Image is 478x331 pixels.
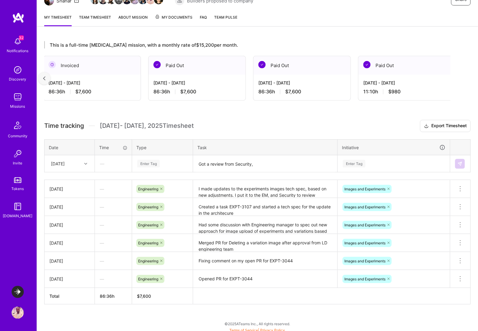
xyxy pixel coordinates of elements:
i: icon Download [424,123,429,129]
div: This is a full-time [MEDICAL_DATA] mission, with a monthly rate of $15,200 per month. [44,41,451,49]
div: 86:36 h [49,88,136,95]
div: — [95,235,132,251]
button: Export Timesheet [420,120,471,132]
img: User Avatar [12,307,24,319]
img: Paid Out [363,61,371,68]
textarea: Fixing comment on my open PR for EXPT-3044 [194,253,337,269]
a: LaunchDarkly: Experimentation Delivery Team [10,286,25,298]
span: Images and Experiments [344,223,386,227]
span: Images and Experiments [344,205,386,209]
div: — [95,271,132,287]
span: Engineering [138,259,158,263]
div: — [95,181,132,197]
a: About Mission [118,14,148,26]
div: 86:36 h [153,88,241,95]
img: tokens [14,177,21,183]
div: [DOMAIN_NAME] [3,213,33,219]
textarea: I made updates to the experiments images tech spec, based on new adjustments. I put it to the EM,... [194,181,337,197]
img: teamwork [12,91,24,103]
img: discovery [12,64,24,76]
div: Community [8,133,27,139]
div: [DATE] - [DATE] [153,80,241,86]
div: Time [99,144,128,151]
div: Tokens [12,185,24,192]
div: Paid Out [149,56,246,75]
a: Team Pulse [214,14,237,26]
textarea: Created a task EXPT-3107 and started a tech spec for the update in the architecure [194,199,337,215]
a: User Avatar [10,307,25,319]
img: guide book [12,200,24,213]
th: Total [45,288,95,304]
a: Team timesheet [79,14,111,26]
span: Engineering [138,223,158,227]
span: My Documents [155,14,192,21]
img: Submit [458,161,462,166]
a: My Documents [155,14,192,26]
div: Discovery [9,76,27,82]
span: $7,600 [285,88,301,95]
a: FAQ [200,14,207,26]
div: 11:10 h [363,88,451,95]
img: Invoiced [49,61,56,68]
img: Invite [12,148,24,160]
textarea: Had some discussion with Engineering manager to spec out new approach for image upload of experim... [194,217,337,233]
span: Images and Experiments [344,187,386,191]
div: Notifications [7,48,29,54]
span: Engineering [138,187,158,191]
span: $7,600 [75,88,91,95]
div: Missions [10,103,25,110]
span: Engineering [138,277,158,281]
span: Team Pulse [214,15,237,20]
div: [DATE] [49,186,90,192]
div: Invite [13,160,23,166]
span: $980 [388,88,401,95]
div: [DATE] [51,160,65,167]
img: bell [12,35,24,48]
span: [DATE] - [DATE] , 2025 Timesheet [100,122,194,130]
th: 86:36h [95,288,132,304]
div: Initiative [342,144,446,151]
div: Paid Out [253,56,350,75]
i: icon Chevron [84,162,87,165]
img: Paid Out [258,61,266,68]
div: 86:36 h [258,88,346,95]
span: Images and Experiments [344,241,386,245]
div: [DATE] - [DATE] [363,80,451,86]
div: [DATE] [49,204,90,210]
span: Images and Experiments [344,277,386,281]
div: [DATE] [49,258,90,264]
th: Date [45,139,95,155]
div: Enter Tag [343,159,365,168]
div: — [95,199,132,215]
div: — [95,156,131,172]
th: $7,600 [132,288,193,304]
span: Images and Experiments [344,259,386,263]
div: Paid Out [358,56,455,75]
div: [DATE] [49,222,90,228]
span: Engineering [138,205,158,209]
div: Enter Tag [137,159,160,168]
textarea: Merged PR for Deleting a variation image after approval from LD engineering team [194,235,337,251]
span: Time tracking [44,122,84,130]
div: [DATE] [49,276,90,282]
div: — [95,253,132,269]
a: My timesheet [44,14,72,26]
div: [DATE] [49,240,90,246]
div: [DATE] - [DATE] [258,80,346,86]
textarea: Got a review from Security, [194,156,337,172]
img: Paid Out [153,61,161,68]
img: LaunchDarkly: Experimentation Delivery Team [12,286,24,298]
img: left [43,76,45,81]
th: Task [193,139,338,155]
img: Community [10,118,25,133]
span: 32 [19,35,24,40]
img: logo [12,12,24,23]
div: — [95,217,132,233]
th: Type [132,139,193,155]
div: Invoiced [44,56,141,75]
span: Engineering [138,241,158,245]
textarea: Opened PR for EXPT-3044 [194,271,337,287]
div: [DATE] - [DATE] [49,80,136,86]
span: $7,600 [180,88,196,95]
